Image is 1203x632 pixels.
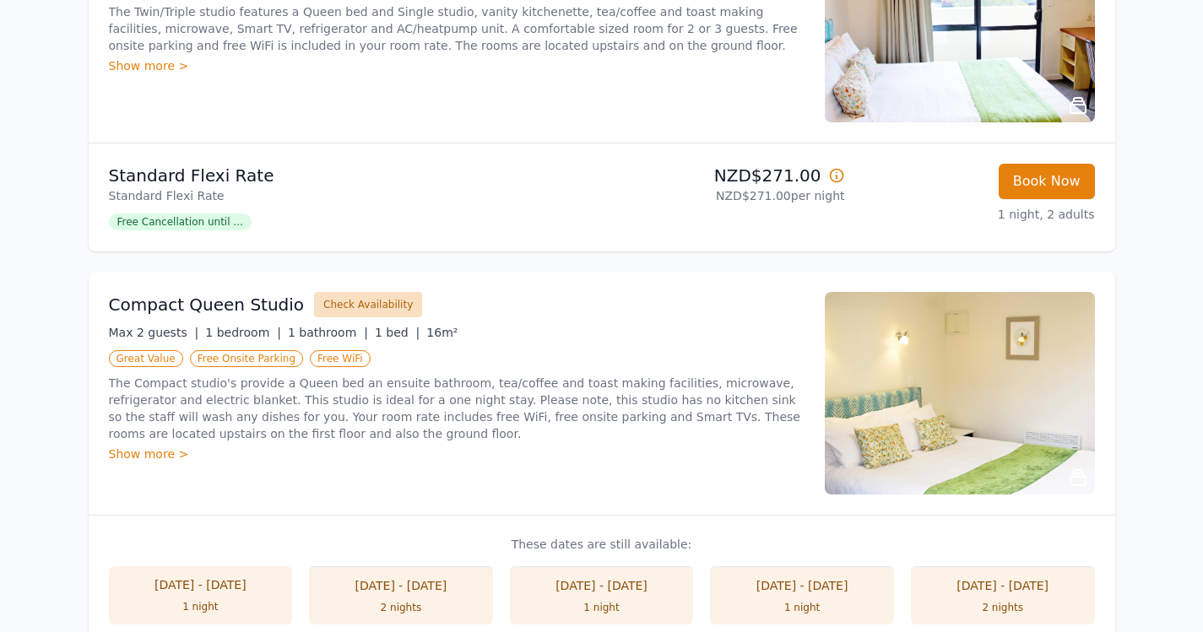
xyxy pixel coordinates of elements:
[527,601,677,614] div: 1 night
[727,577,877,594] div: [DATE] - [DATE]
[426,326,458,339] span: 16m²
[859,206,1095,223] p: 1 night, 2 adults
[999,164,1095,199] button: Book Now
[109,293,305,316] h3: Compact Queen Studio
[109,375,805,442] p: The Compact studio's provide a Queen bed an ensuite bathroom, tea/coffee and toast making facilit...
[109,57,805,74] div: Show more >
[314,292,422,317] button: Check Availability
[375,326,420,339] span: 1 bed |
[109,536,1095,553] p: These dates are still available:
[109,187,595,204] p: Standard Flexi Rate
[326,577,476,594] div: [DATE] - [DATE]
[126,576,276,593] div: [DATE] - [DATE]
[190,350,303,367] span: Free Onsite Parking
[126,600,276,613] div: 1 night
[727,601,877,614] div: 1 night
[310,350,371,367] span: Free WiFi
[288,326,368,339] span: 1 bathroom |
[109,213,252,230] span: Free Cancellation until ...
[109,350,183,367] span: Great Value
[109,446,805,462] div: Show more >
[205,326,281,339] span: 1 bedroom |
[109,164,595,187] p: Standard Flexi Rate
[928,577,1078,594] div: [DATE] - [DATE]
[109,3,805,54] p: The Twin/Triple studio features a Queen bed and Single studio, vanity kitchenette, tea/coffee and...
[527,577,677,594] div: [DATE] - [DATE]
[109,326,199,339] span: Max 2 guests |
[928,601,1078,614] div: 2 nights
[609,187,845,204] p: NZD$271.00 per night
[326,601,476,614] div: 2 nights
[609,164,845,187] p: NZD$271.00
